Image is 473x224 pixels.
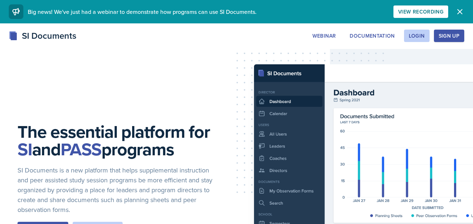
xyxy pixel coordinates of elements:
[9,29,76,42] div: SI Documents
[312,33,336,39] div: Webinar
[28,8,257,16] span: Big news! We've just had a webinar to demonstrate how programs can use SI Documents.
[434,30,464,42] button: Sign Up
[398,9,443,15] div: View Recording
[308,30,341,42] button: Webinar
[345,30,400,42] button: Documentation
[439,33,459,39] div: Sign Up
[350,33,395,39] div: Documentation
[393,5,448,18] button: View Recording
[404,30,430,42] button: Login
[409,33,425,39] div: Login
